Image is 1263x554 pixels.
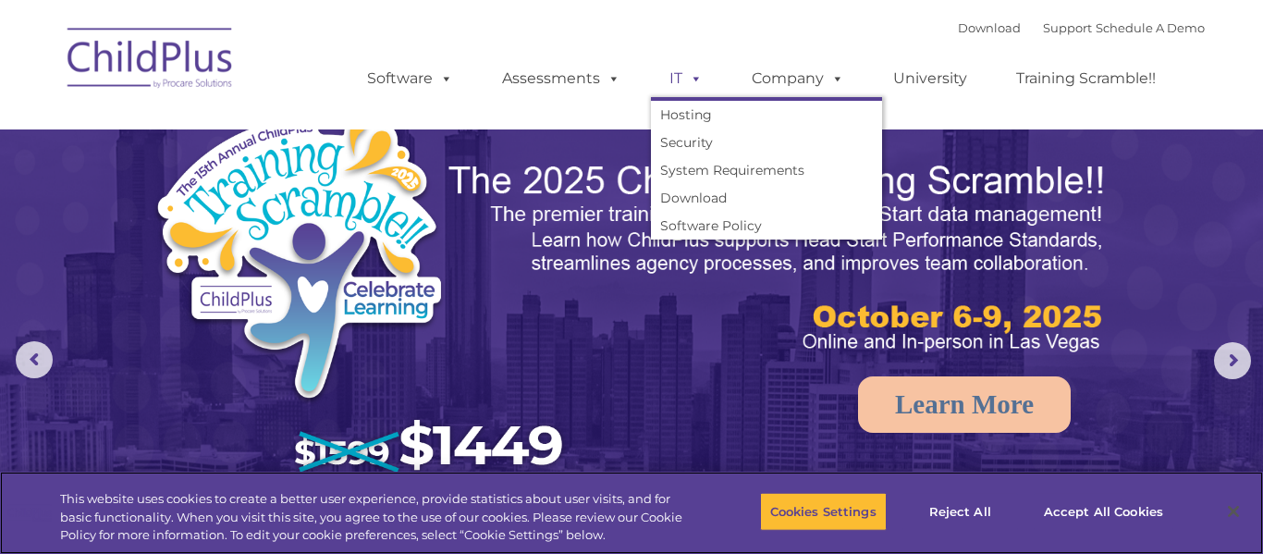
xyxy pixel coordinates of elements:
[651,60,721,97] a: IT
[651,129,882,156] a: Security
[858,376,1071,433] a: Learn More
[760,492,887,531] button: Cookies Settings
[875,60,986,97] a: University
[1034,492,1173,531] button: Accept All Cookies
[58,15,243,107] img: ChildPlus by Procare Solutions
[651,156,882,184] a: System Requirements
[733,60,863,97] a: Company
[651,212,882,240] a: Software Policy
[60,490,694,545] div: This website uses cookies to create a better user experience, provide statistics about user visit...
[998,60,1174,97] a: Training Scramble!!
[257,198,336,212] span: Phone number
[257,122,313,136] span: Last name
[902,492,1018,531] button: Reject All
[651,184,882,212] a: Download
[958,20,1021,35] a: Download
[1043,20,1092,35] a: Support
[1213,491,1254,532] button: Close
[349,60,472,97] a: Software
[651,101,882,129] a: Hosting
[1096,20,1205,35] a: Schedule A Demo
[484,60,639,97] a: Assessments
[958,20,1205,35] font: |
